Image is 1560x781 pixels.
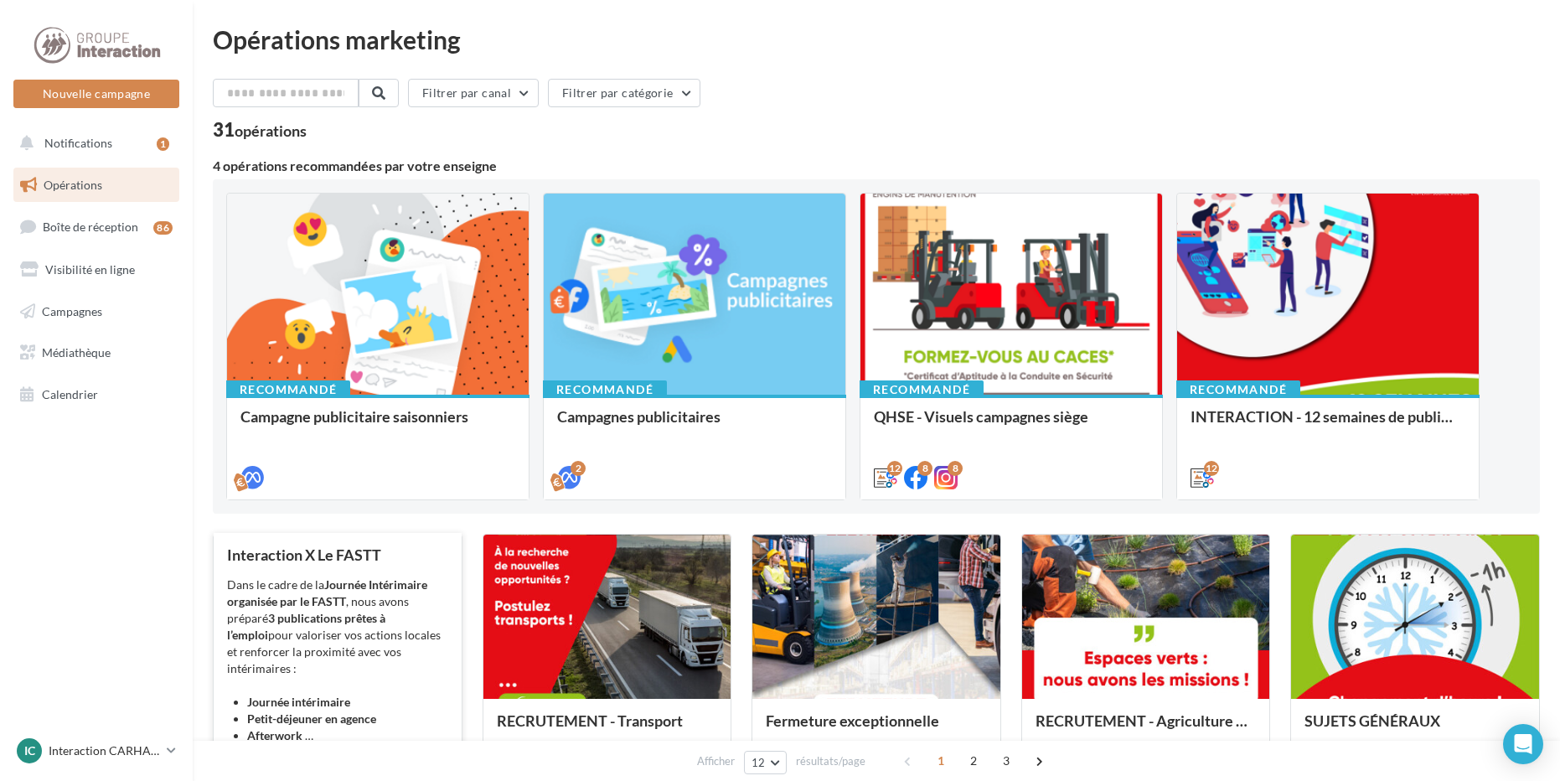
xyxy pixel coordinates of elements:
[13,735,179,767] a: IC Interaction CARHAIX
[1503,724,1543,764] div: Open Intercom Messenger
[42,303,102,318] span: Campagnes
[557,408,832,442] div: Campagnes publicitaires
[44,178,102,192] span: Opérations
[227,577,448,744] div: Dans le cadre de la , nous avons préparé pour valoriser vos actions locales et renforcer la proxi...
[948,461,963,476] div: 8
[42,387,98,401] span: Calendrier
[1036,712,1257,746] div: RECRUTEMENT - Agriculture / Espaces verts
[1176,380,1300,399] div: Recommandé
[1304,712,1526,746] div: SUJETS GÉNÉRAUX
[247,728,302,742] strong: Afterwork
[796,753,865,769] span: résultats/page
[240,408,515,442] div: Campagne publicitaire saisonniers
[235,123,307,138] div: opérations
[227,611,385,642] strong: 3 publications prêtes à l’emploi
[227,546,448,563] div: Interaction X Le FASTT
[227,577,427,608] strong: Journée Intérimaire organisée par le FASTT
[10,377,183,412] a: Calendrier
[874,408,1149,442] div: QHSE - Visuels campagnes siège
[497,712,718,746] div: RECRUTEMENT - Transport
[543,380,667,399] div: Recommandé
[10,335,183,370] a: Médiathèque
[10,294,183,329] a: Campagnes
[10,168,183,203] a: Opérations
[157,137,169,151] div: 1
[213,159,1540,173] div: 4 opérations recommandées par votre enseigne
[10,209,183,245] a: Boîte de réception86
[408,79,539,107] button: Filtrer par canal
[993,747,1020,774] span: 3
[10,252,183,287] a: Visibilité en ligne
[752,756,766,769] span: 12
[917,461,932,476] div: 8
[571,461,586,476] div: 2
[927,747,954,774] span: 1
[49,742,160,759] p: Interaction CARHAIX
[44,136,112,150] span: Notifications
[226,380,350,399] div: Recommandé
[697,753,735,769] span: Afficher
[766,712,987,746] div: Fermeture exceptionnelle
[887,461,902,476] div: 12
[860,380,984,399] div: Recommandé
[247,711,376,726] strong: Petit-déjeuner en agence
[960,747,987,774] span: 2
[548,79,700,107] button: Filtrer par catégorie
[744,751,787,774] button: 12
[13,80,179,108] button: Nouvelle campagne
[247,695,350,709] strong: Journée intérimaire
[42,345,111,359] span: Médiathèque
[43,220,138,234] span: Boîte de réception
[45,262,135,277] span: Visibilité en ligne
[213,27,1540,52] div: Opérations marketing
[1204,461,1219,476] div: 12
[10,126,176,161] button: Notifications 1
[153,221,173,235] div: 86
[1191,408,1465,442] div: INTERACTION - 12 semaines de publication
[213,121,307,139] div: 31
[24,742,35,759] span: IC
